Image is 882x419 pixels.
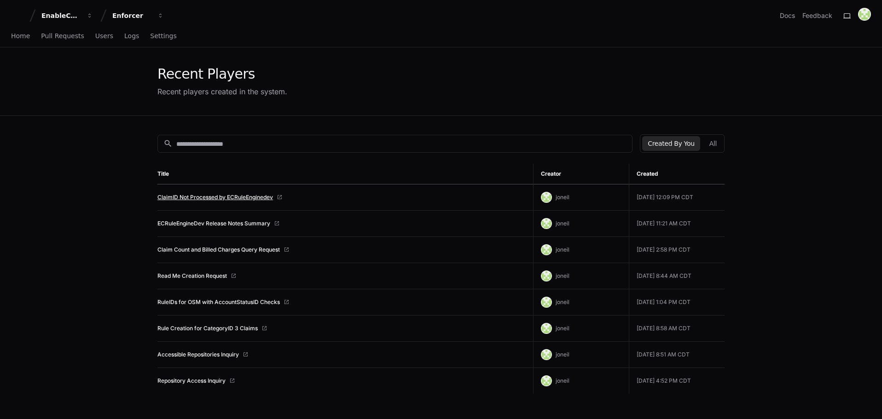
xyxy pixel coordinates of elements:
td: [DATE] 11:21 AM CDT [629,211,725,237]
div: EnableComp [41,11,81,20]
td: [DATE] 8:44 AM CDT [629,263,725,289]
span: Home [11,33,30,39]
img: 181785292 [541,297,552,308]
button: All [704,136,722,151]
a: Docs [780,11,795,20]
span: joneil [556,298,569,305]
span: joneil [556,220,569,227]
a: Accessible Repositories Inquiry [157,351,239,358]
span: joneil [556,325,569,332]
span: joneil [556,246,569,253]
img: 181785292 [541,270,552,281]
a: ECRuleEngineDev Release Notes Summary [157,220,270,227]
mat-icon: search [163,139,173,148]
a: Repository Access Inquiry [157,377,226,385]
span: joneil [556,377,569,384]
div: Recent players created in the system. [157,86,287,97]
td: [DATE] 1:04 PM CDT [629,289,725,316]
td: [DATE] 8:58 AM CDT [629,316,725,342]
button: Enforcer [109,7,168,24]
button: Created By You [642,136,700,151]
a: Users [95,26,113,47]
th: Title [157,164,533,184]
span: Users [95,33,113,39]
span: joneil [556,351,569,358]
td: [DATE] 12:09 PM CDT [629,184,725,211]
span: joneil [556,272,569,279]
button: Feedback [802,11,832,20]
div: Recent Players [157,66,287,82]
td: [DATE] 8:51 AM CDT [629,342,725,368]
div: Enforcer [112,11,152,20]
a: Pull Requests [41,26,84,47]
img: 181785292 [541,244,552,255]
td: [DATE] 4:52 PM CDT [629,368,725,394]
th: Creator [533,164,629,184]
a: Read Me Creation Request [157,272,227,280]
a: Settings [150,26,176,47]
img: 181785292 [541,375,552,386]
span: Logs [124,33,139,39]
td: [DATE] 2:58 PM CDT [629,237,725,263]
img: 181785292 [541,218,552,229]
a: Rule Creation for CategoryID 3 Claims [157,325,258,332]
a: RuleIDs for OSM with AccountStatusID Checks [157,298,280,306]
a: ClaimID Not Processed by ECRuleEnginedev [157,194,273,201]
span: Pull Requests [41,33,84,39]
span: Settings [150,33,176,39]
img: 181785292 [541,349,552,360]
img: 181785292 [541,323,552,334]
img: 181785292 [858,8,871,21]
button: EnableComp [38,7,97,24]
th: Created [629,164,725,184]
a: Claim Count and Billed Charges Query Request [157,246,280,253]
img: 181785292 [541,192,552,203]
a: Logs [124,26,139,47]
a: Home [11,26,30,47]
span: joneil [556,194,569,201]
